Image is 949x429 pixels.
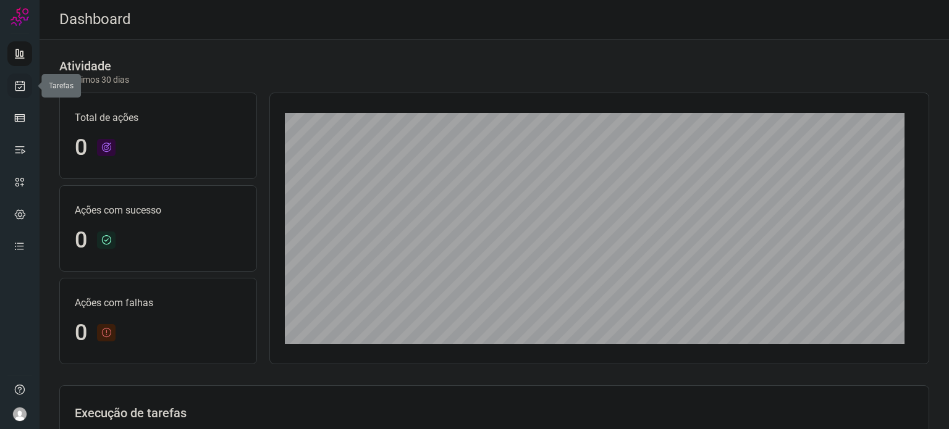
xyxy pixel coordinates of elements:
img: avatar-user-boy.jpg [12,407,27,422]
h1: 0 [75,320,87,346]
p: Últimos 30 dias [59,73,129,86]
h1: 0 [75,227,87,254]
h3: Execução de tarefas [75,406,914,420]
h2: Dashboard [59,10,131,28]
h1: 0 [75,135,87,161]
p: Ações com falhas [75,296,242,310]
span: Tarefas [49,81,74,90]
p: Total de ações [75,110,242,125]
h3: Atividade [59,59,111,73]
p: Ações com sucesso [75,203,242,218]
img: Logo [11,7,29,26]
